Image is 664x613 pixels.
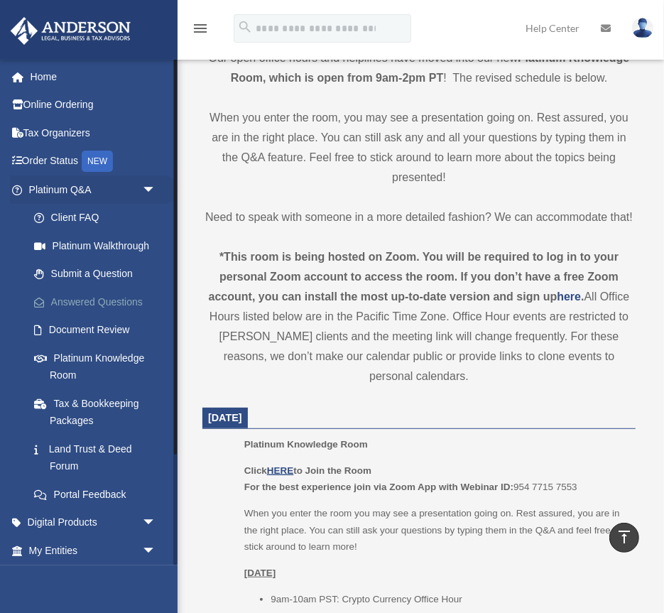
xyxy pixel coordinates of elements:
a: HERE [267,465,293,476]
a: Platinum Knowledge Room [20,344,170,389]
i: search [237,19,253,35]
b: For the best experience join via Zoom App with Webinar ID: [244,482,513,492]
a: menu [192,25,209,37]
a: Order StatusNEW [10,147,178,176]
span: Platinum Knowledge Room [244,439,368,450]
a: Home [10,63,178,91]
a: Submit a Question [20,260,178,288]
a: Document Review [20,316,178,345]
div: All Office Hours listed below are in the Pacific Time Zone. Office Hour events are restricted to ... [202,247,636,386]
p: Need to speak with someone in a more detailed fashion? We can accommodate that! [202,207,636,227]
a: Portal Feedback [20,480,178,509]
strong: . [581,291,584,303]
div: NEW [82,151,113,172]
a: My Entitiesarrow_drop_down [10,536,178,565]
a: Client FAQ [20,204,178,232]
i: vertical_align_top [616,528,633,546]
p: 954 7715 7553 [244,462,626,496]
span: [DATE] [208,412,242,423]
u: [DATE] [244,568,276,578]
span: arrow_drop_down [142,509,170,538]
a: Tax Organizers [10,119,178,147]
span: arrow_drop_down [142,175,170,205]
a: Online Ordering [10,91,178,119]
a: Tax & Bookkeeping Packages [20,389,178,435]
a: Digital Productsarrow_drop_down [10,509,178,537]
a: Land Trust & Deed Forum [20,435,178,480]
a: Platinum Q&Aarrow_drop_down [10,175,178,204]
i: menu [192,20,209,37]
span: arrow_drop_down [142,565,170,594]
strong: *This room is being hosted on Zoom. You will be required to log in to your personal Zoom account ... [209,251,619,303]
img: User Pic [632,18,653,38]
a: Answered Questions [20,288,178,316]
a: My [PERSON_NAME] Teamarrow_drop_down [10,565,178,593]
img: Anderson Advisors Platinum Portal [6,17,135,45]
p: When you enter the room you may see a presentation going on. Rest assured, you are in the right p... [244,505,626,555]
p: When you enter the room, you may see a presentation going on. Rest assured, you are in the right ... [202,108,636,188]
span: arrow_drop_down [142,536,170,565]
li: 9am-10am PST: Crypto Currency Office Hour [271,591,626,608]
p: Our open office hours and helplines have moved into our new ! The revised schedule is below. [202,48,636,88]
b: Click to Join the Room [244,465,371,476]
a: vertical_align_top [609,523,639,553]
a: Platinum Walkthrough [20,232,178,260]
a: here [557,291,581,303]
